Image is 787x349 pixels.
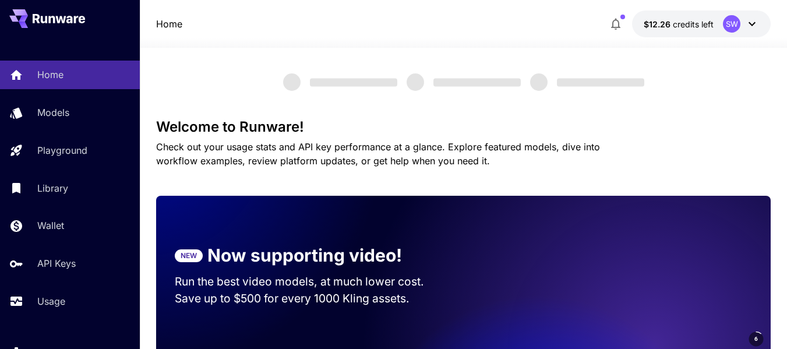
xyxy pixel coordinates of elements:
div: $12.26243 [644,18,714,30]
span: credits left [673,19,714,29]
span: 6 [754,334,758,343]
p: Now supporting video! [207,242,402,269]
p: Usage [37,294,65,308]
button: $12.26243SW [632,10,771,37]
p: Home [37,68,63,82]
div: SW [723,15,740,33]
p: Library [37,181,68,195]
p: Run the best video models, at much lower cost. [175,273,445,290]
p: NEW [181,251,197,261]
p: API Keys [37,256,76,270]
p: Wallet [37,218,64,232]
p: Save up to $500 for every 1000 Kling assets. [175,290,445,307]
p: Models [37,105,69,119]
p: Playground [37,143,87,157]
span: $12.26 [644,19,673,29]
h3: Welcome to Runware! [156,119,771,135]
nav: breadcrumb [156,17,182,31]
a: Home [156,17,182,31]
span: Check out your usage stats and API key performance at a glance. Explore featured models, dive int... [156,141,600,167]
